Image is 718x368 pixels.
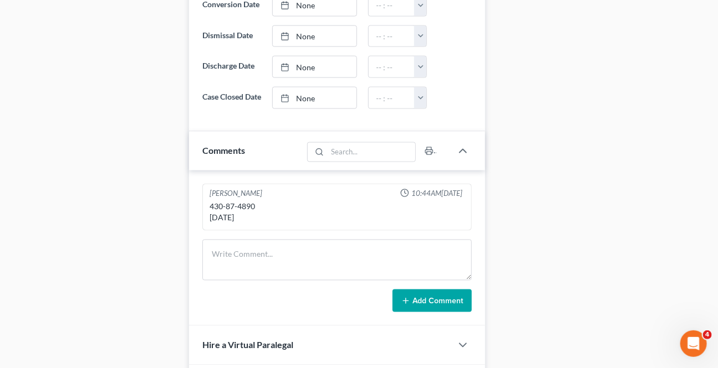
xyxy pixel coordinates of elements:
[703,330,712,339] span: 4
[680,330,707,357] iframe: Intercom live chat
[197,56,267,78] label: Discharge Date
[369,56,415,77] input: -- : --
[197,25,267,48] label: Dismissal Date
[197,87,267,109] label: Case Closed Date
[210,201,465,224] div: 430-87-4890 [DATE]
[202,340,293,350] span: Hire a Virtual Paralegal
[328,143,416,162] input: Search...
[369,87,415,108] input: -- : --
[273,87,356,108] a: None
[202,146,245,156] span: Comments
[273,26,356,47] a: None
[210,189,262,199] div: [PERSON_NAME]
[393,289,472,313] button: Add Comment
[273,56,356,77] a: None
[411,189,462,199] span: 10:44AM[DATE]
[369,26,415,47] input: -- : --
